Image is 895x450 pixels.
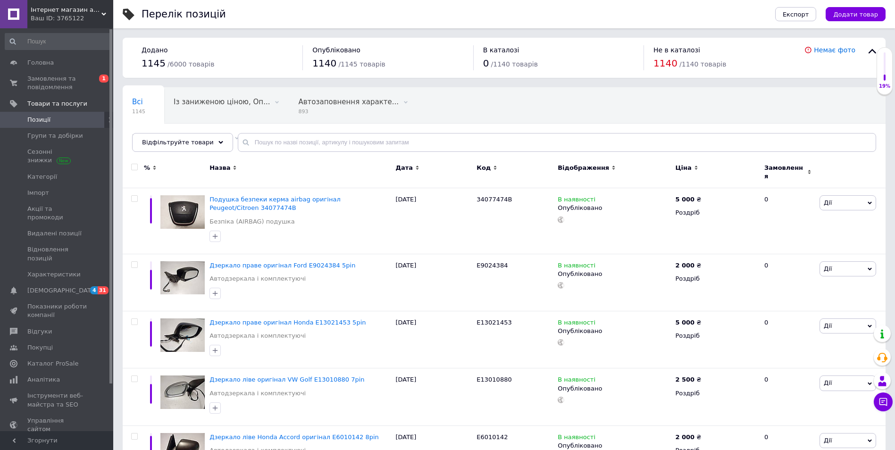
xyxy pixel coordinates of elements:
a: Автодзеркала і комплектуючі [209,389,306,398]
span: Дії [824,265,832,272]
div: ₴ [675,375,701,384]
span: В наявності [558,433,595,443]
span: Ціна [675,164,691,172]
span: В наявності [558,319,595,329]
div: [DATE] [393,368,474,425]
img: Зеркало правое оригинал Honda E13021453 5pin [160,318,205,352]
span: 1140 [653,58,678,69]
a: Безпіка (AIRBAG) подушка [209,217,294,226]
span: / 1145 товарів [338,60,385,68]
div: [DATE] [393,254,474,311]
span: 1145 [132,108,145,115]
span: 1145 [142,58,166,69]
button: Експорт [775,7,817,21]
div: Опубліковано [558,442,670,450]
span: Замовлення та повідомлення [27,75,87,92]
div: Роздріб [675,208,756,217]
span: Групи та добірки [27,132,83,140]
span: 31 [98,286,109,294]
span: Видалені позиції [27,229,82,238]
div: Опубліковано [558,384,670,393]
div: Роздріб [675,389,756,398]
div: [DATE] [393,311,474,368]
span: Сезонні знижки [27,148,87,165]
span: 4 [90,286,98,294]
div: Опубліковано [558,327,670,335]
div: 0 [759,254,817,311]
div: Автозаповнення характеристик [289,88,418,124]
div: ₴ [675,195,701,204]
span: Автозаповнення характе... [298,98,399,106]
span: Опубліковано [312,46,360,54]
span: Акції та промокоди [27,205,87,222]
a: Дзеркало праве оригінал Honda E13021453 5pin [209,319,366,326]
b: 5 000 [675,196,694,203]
div: Із заниженою ціною, Опубліковані [164,88,289,124]
span: / 1140 товарів [491,60,538,68]
span: [DEMOGRAPHIC_DATA] [27,286,97,295]
span: Додано [142,46,167,54]
div: ₴ [675,318,701,327]
b: 2 500 [675,376,694,383]
span: Позиції [27,116,50,124]
span: E13021453 [477,319,511,326]
span: Покупці [27,343,53,352]
div: Роздріб [675,275,756,283]
span: / 1140 товарів [679,60,726,68]
span: Відфільтруйте товари [142,139,214,146]
span: E6010142 [477,433,508,441]
b: 2 000 [675,262,694,269]
span: Не відображаються в ка... [132,133,230,142]
span: Додати товар [833,11,878,18]
div: Опубліковано [558,270,670,278]
div: 19% [877,83,892,90]
div: Не відображаються в каталозі ProSale [123,124,249,159]
span: В наявності [558,196,595,206]
div: [DATE] [393,188,474,254]
b: 5 000 [675,319,694,326]
a: Автодзеркала і комплектуючі [209,275,306,283]
span: Дії [824,199,832,206]
span: Відгуки [27,327,52,336]
span: Відновлення позицій [27,245,87,262]
img: Подушка безопасности руля airbag оригинал Peugeot/Citroen 34077474B [160,195,205,229]
span: Дії [824,379,832,386]
span: Не в каталозі [653,46,700,54]
span: % [144,164,150,172]
div: Роздріб [675,332,756,340]
a: Дзеркало праве оригінал Ford E9024384 5pin [209,262,355,269]
span: Аналітика [27,375,60,384]
span: Назва [209,164,230,172]
button: Чат з покупцем [874,392,893,411]
span: 0 [483,58,489,69]
span: Інтернет магазин автозапчастин "Fox auto" [31,6,101,14]
img: Зеркало левое оригинал VW Golf E13010880 7pin [160,375,205,409]
span: Інструменти веб-майстра та SEO [27,392,87,408]
span: Каталог ProSale [27,359,78,368]
span: 34077474B [477,196,512,203]
span: E13010880 [477,376,511,383]
b: 2 000 [675,433,694,441]
span: Імпорт [27,189,49,197]
span: Всі [132,98,143,106]
a: Подушка безпеки керма airbag оригінал Peugeot/Citroen 34077474B [209,196,341,211]
span: Характеристики [27,270,81,279]
span: / 6000 товарів [167,60,214,68]
span: Код [477,164,491,172]
input: Пошук по назві позиції, артикулу і пошуковим запитам [238,133,876,152]
span: 893 [298,108,399,115]
span: Дії [824,322,832,329]
span: E9024384 [477,262,508,269]
button: Додати товар [826,7,886,21]
a: Немає фото [814,46,855,54]
div: Ваш ID: 3765122 [31,14,113,23]
div: 0 [759,188,817,254]
span: Дії [824,437,832,444]
span: В наявності [558,376,595,386]
span: В каталозі [483,46,519,54]
a: Дзеркало ліве Honda Accord оригінал E6010142 8pin [209,433,379,441]
span: Показники роботи компанії [27,302,87,319]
